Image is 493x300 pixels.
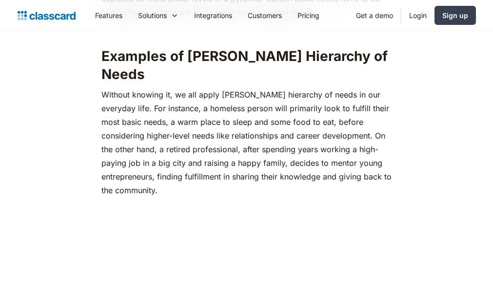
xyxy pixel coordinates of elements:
a: Features [87,4,130,26]
div: Solutions [130,4,186,26]
div: Sign up [442,10,468,20]
a: Sign up [434,6,476,25]
a: Login [401,4,434,26]
a: Get a demo [348,4,401,26]
a: home [18,9,76,22]
div: Solutions [138,10,167,20]
h2: Examples of [PERSON_NAME] Hierarchy of Needs [101,47,392,83]
p: ‍Without knowing it, we all apply [PERSON_NAME] hierarchy of needs in our everyday life. For inst... [101,88,392,197]
a: Integrations [186,4,240,26]
a: Pricing [290,4,327,26]
a: Customers [240,4,290,26]
p: ‍ [101,202,392,216]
